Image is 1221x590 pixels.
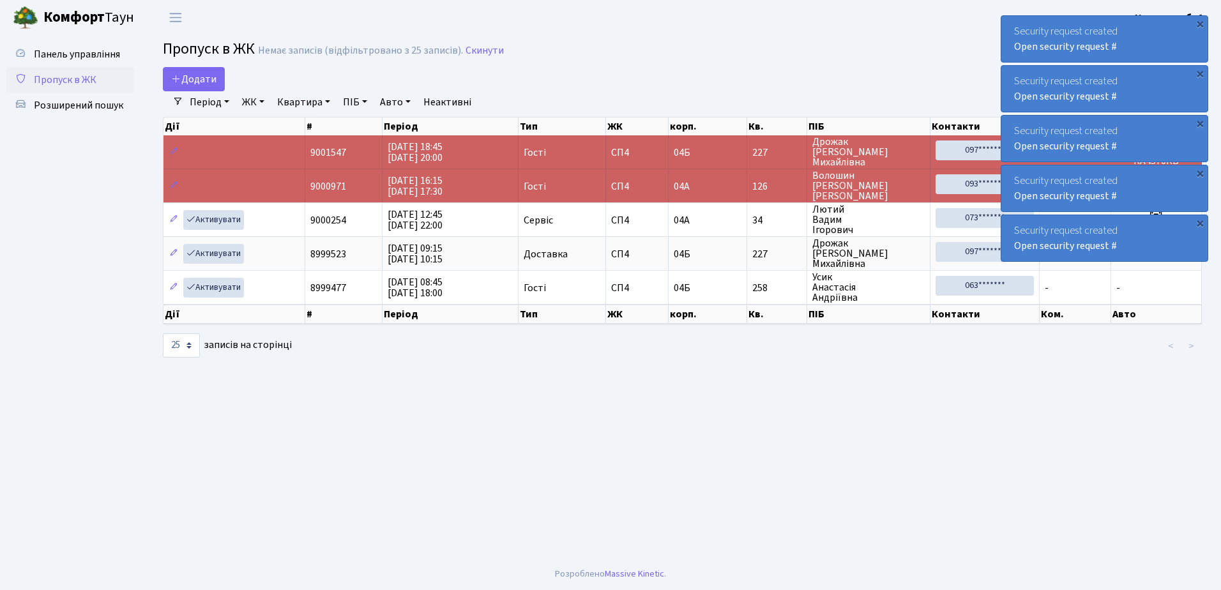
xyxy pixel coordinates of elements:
[752,283,801,293] span: 258
[1014,40,1117,54] a: Open security request #
[606,117,669,135] th: ЖК
[752,181,801,192] span: 126
[163,117,305,135] th: Дії
[524,283,546,293] span: Гості
[1194,17,1206,30] div: ×
[807,117,930,135] th: ПІБ
[605,567,664,580] a: Massive Kinetic
[388,275,443,300] span: [DATE] 08:45 [DATE] 18:00
[185,91,234,113] a: Період
[163,333,292,358] label: записів на сторінці
[812,170,925,201] span: Волошин [PERSON_NAME] [PERSON_NAME]
[338,91,372,113] a: ПІБ
[1111,305,1202,324] th: Авто
[674,213,690,227] span: 04А
[1194,117,1206,130] div: ×
[812,137,925,167] span: Дрожак [PERSON_NAME] Михайлівна
[310,281,346,295] span: 8999477
[1194,167,1206,179] div: ×
[1045,281,1049,295] span: -
[752,249,801,259] span: 227
[807,305,930,324] th: ПІБ
[171,72,216,86] span: Додати
[674,146,690,160] span: 04Б
[272,91,335,113] a: Квартира
[43,7,134,29] span: Таун
[1014,189,1117,203] a: Open security request #
[1135,11,1206,25] b: Консьєрж б. 4.
[930,117,1040,135] th: Контакти
[611,147,664,158] span: СП4
[519,117,606,135] th: Тип
[1014,239,1117,253] a: Open security request #
[310,179,346,193] span: 9000971
[524,147,546,158] span: Гості
[1001,165,1208,211] div: Security request created
[524,181,546,192] span: Гості
[388,241,443,266] span: [DATE] 09:15 [DATE] 10:15
[388,174,443,199] span: [DATE] 16:15 [DATE] 17:30
[183,210,244,230] a: Активувати
[383,305,518,324] th: Період
[418,91,476,113] a: Неактивні
[1001,116,1208,162] div: Security request created
[305,117,383,135] th: #
[1135,10,1206,26] a: Консьєрж б. 4.
[812,204,925,235] span: Лютий Вадим Ігорович
[163,305,305,324] th: Дії
[524,249,568,259] span: Доставка
[34,47,120,61] span: Панель управління
[519,305,606,324] th: Тип
[466,45,504,57] a: Скинути
[611,249,664,259] span: СП4
[160,7,192,28] button: Переключити навігацію
[669,117,747,135] th: корп.
[1014,89,1117,103] a: Open security request #
[163,67,225,91] a: Додати
[752,147,801,158] span: 227
[163,38,255,60] span: Пропуск в ЖК
[674,281,690,295] span: 04Б
[310,247,346,261] span: 8999523
[611,215,664,225] span: СП4
[375,91,416,113] a: Авто
[930,305,1040,324] th: Контакти
[674,247,690,261] span: 04Б
[1040,305,1111,324] th: Ком.
[163,333,200,358] select: записів на сторінці
[1014,139,1117,153] a: Open security request #
[1194,216,1206,229] div: ×
[6,42,134,67] a: Панель управління
[669,305,747,324] th: корп.
[183,244,244,264] a: Активувати
[183,278,244,298] a: Активувати
[674,179,690,193] span: 04А
[812,238,925,269] span: Дрожак [PERSON_NAME] Михайлівна
[305,305,383,324] th: #
[34,73,96,87] span: Пропуск в ЖК
[752,215,801,225] span: 34
[1116,281,1120,295] span: -
[13,5,38,31] img: logo.png
[555,567,666,581] div: Розроблено .
[747,305,807,324] th: Кв.
[383,117,518,135] th: Період
[606,305,669,324] th: ЖК
[812,272,925,303] span: Усик Анастасія Андріївна
[258,45,463,57] div: Немає записів (відфільтровано з 25 записів).
[1001,215,1208,261] div: Security request created
[1001,16,1208,62] div: Security request created
[43,7,105,27] b: Комфорт
[6,67,134,93] a: Пропуск в ЖК
[524,215,553,225] span: Сервіс
[6,93,134,118] a: Розширений пошук
[34,98,123,112] span: Розширений пошук
[747,117,807,135] th: Кв.
[611,283,664,293] span: СП4
[1194,67,1206,80] div: ×
[611,181,664,192] span: СП4
[310,213,346,227] span: 9000254
[310,146,346,160] span: 9001547
[1001,66,1208,112] div: Security request created
[388,140,443,165] span: [DATE] 18:45 [DATE] 20:00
